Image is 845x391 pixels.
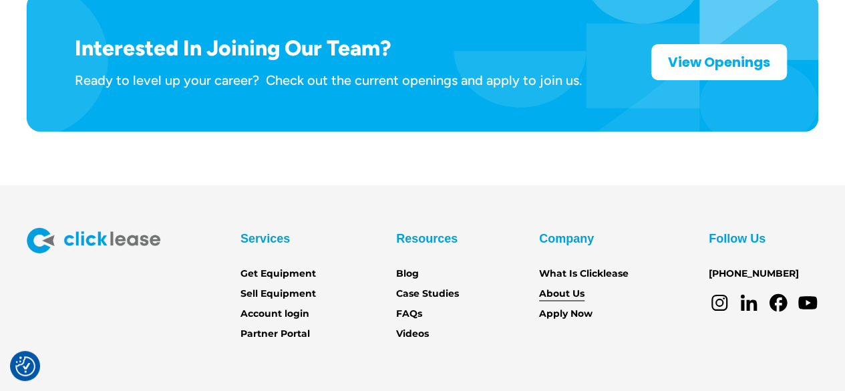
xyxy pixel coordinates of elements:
[27,228,160,253] img: Clicklease logo
[709,267,799,281] a: [PHONE_NUMBER]
[396,287,459,301] a: Case Studies
[539,287,584,301] a: About Us
[240,267,316,281] a: Get Equipment
[709,228,766,249] div: Follow Us
[75,72,582,89] div: Ready to level up your career? Check out the current openings and apply to join us.
[75,35,582,61] h1: Interested In Joining Our Team?
[240,327,310,342] a: Partner Portal
[539,267,629,281] a: What Is Clicklease
[15,356,35,376] img: Revisit consent button
[15,356,35,376] button: Consent Preferences
[396,228,458,249] div: Resources
[396,327,429,342] a: Videos
[240,228,290,249] div: Services
[396,307,422,321] a: FAQs
[651,44,787,80] a: View Openings
[240,307,309,321] a: Account login
[668,53,770,72] strong: View Openings
[240,287,316,301] a: Sell Equipment
[539,228,594,249] div: Company
[396,267,419,281] a: Blog
[539,307,593,321] a: Apply Now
